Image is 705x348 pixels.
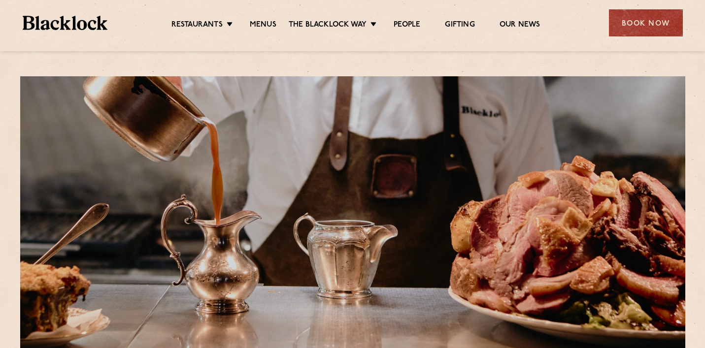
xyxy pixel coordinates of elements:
a: The Blacklock Way [289,20,367,31]
div: Book Now [609,9,683,36]
a: People [394,20,420,31]
a: Gifting [445,20,474,31]
img: BL_Textured_Logo-footer-cropped.svg [23,16,108,30]
a: Restaurants [171,20,223,31]
a: Menus [250,20,276,31]
a: Our News [500,20,540,31]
